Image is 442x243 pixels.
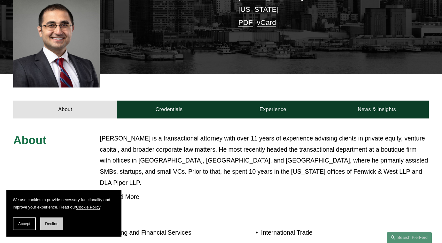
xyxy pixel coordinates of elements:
button: Accept [13,217,36,230]
a: Credentials [117,101,221,118]
span: Read More [104,194,429,201]
a: Experience [221,101,325,118]
a: News & Insights [325,101,429,118]
a: Cookie Policy [76,205,100,209]
button: Read More [100,189,429,205]
p: [PERSON_NAME] is a transactional attorney with over 11 years of experience advising clients in pr... [100,133,429,189]
a: Search this site [387,232,432,243]
a: About [13,101,117,118]
p: International Trade [261,227,394,239]
p: Banking and Financial Services [105,227,221,239]
section: Cookie banner [6,190,121,237]
span: Accept [18,222,30,226]
p: We use cookies to provide necessary functionality and improve your experience. Read our . [13,196,115,211]
button: Decline [40,217,63,230]
span: Decline [45,222,58,226]
span: Practices [13,225,64,238]
span: About [13,133,46,147]
a: PDF [238,19,253,27]
a: vCard [257,19,276,27]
